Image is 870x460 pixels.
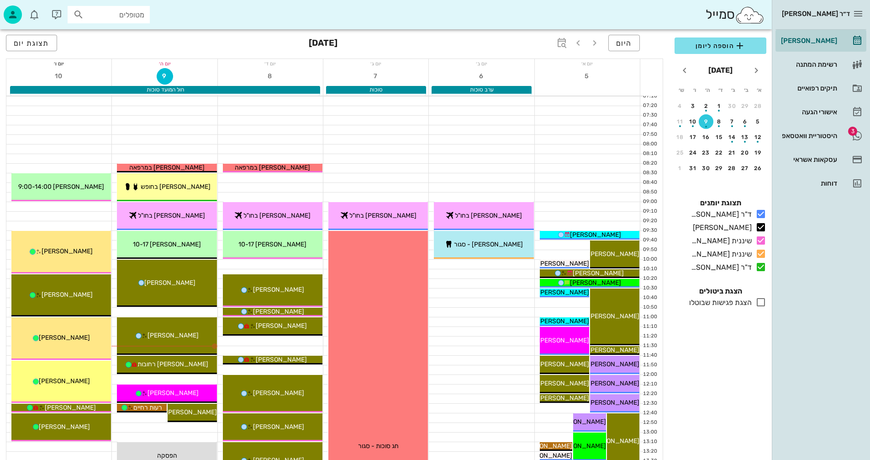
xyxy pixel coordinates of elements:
[157,72,173,80] span: 9
[740,82,752,98] th: ב׳
[775,30,866,52] a: [PERSON_NAME]
[588,380,639,387] span: [PERSON_NAME]
[640,131,659,139] div: 07:50
[725,103,739,109] div: 30
[446,212,522,219] span: [PERSON_NAME] בחו"ל ✈️
[640,265,659,273] div: 10:10
[673,118,687,125] div: 11
[754,82,765,98] th: א׳
[445,241,523,248] span: [PERSON_NAME] - סגור 🦷
[640,236,659,244] div: 09:40
[738,165,753,171] div: 27
[39,334,90,342] span: [PERSON_NAME]
[640,92,659,100] div: 07:10
[712,103,727,109] div: 1
[369,86,383,93] span: סוכות
[738,150,753,156] div: 20
[535,59,640,68] div: יום א׳
[738,103,753,109] div: 29
[751,134,765,140] div: 12
[714,82,726,98] th: ד׳
[570,231,621,239] span: [PERSON_NAME]
[538,317,589,325] span: [PERSON_NAME]
[673,161,687,176] button: 1
[148,332,199,339] span: [PERSON_NAME]
[673,99,687,113] button: 4
[782,10,850,18] span: ד״ר [PERSON_NAME]
[699,145,713,160] button: 23
[701,82,713,98] th: ה׳
[699,130,713,144] button: 16
[640,256,659,263] div: 10:00
[640,323,659,331] div: 11:10
[738,130,753,144] button: 13
[673,165,687,171] div: 1
[699,165,713,171] div: 30
[712,161,727,176] button: 29
[588,360,639,368] span: [PERSON_NAME]
[51,72,67,80] span: 10
[640,112,659,119] div: 07:30
[725,145,739,160] button: 21
[712,145,727,160] button: 22
[640,150,659,158] div: 08:10
[640,390,659,398] div: 12:20
[570,279,621,287] span: [PERSON_NAME]
[640,371,659,379] div: 12:00
[725,114,739,129] button: 7
[751,161,765,176] button: 26
[689,222,752,233] div: [PERSON_NAME]
[39,377,90,385] span: [PERSON_NAME]
[42,291,93,299] span: [PERSON_NAME]
[640,380,659,388] div: 12:10
[725,134,739,140] div: 14
[738,118,753,125] div: 6
[673,114,687,129] button: 11
[687,249,752,260] div: שיננית [PERSON_NAME]
[775,101,866,123] a: אישורי הגעה
[640,448,659,455] div: 13:20
[588,250,639,258] span: [PERSON_NAME]
[725,99,739,113] button: 30
[640,102,659,110] div: 07:20
[686,114,701,129] button: 10
[751,165,765,171] div: 26
[253,286,304,294] span: [PERSON_NAME]
[640,438,659,446] div: 13:10
[45,404,96,412] span: [PERSON_NAME]
[675,198,766,209] h4: תצוגת יומנים
[640,169,659,177] div: 08:30
[728,82,739,98] th: ג׳
[129,164,205,171] span: [PERSON_NAME] במרפאה
[238,241,306,248] span: [PERSON_NAME] 10-17
[725,130,739,144] button: 14
[640,352,659,359] div: 11:40
[588,346,639,354] span: [PERSON_NAME]
[725,165,739,171] div: 28
[608,35,640,51] button: היום
[725,150,739,156] div: 21
[687,262,752,273] div: ד"ר [PERSON_NAME]
[779,132,837,139] div: היסטוריית וואטסאפ
[751,150,765,156] div: 19
[675,82,687,98] th: ש׳
[686,118,701,125] div: 10
[579,68,596,85] button: 5
[779,85,837,92] div: תיקים רפואיים
[775,125,866,147] a: תגהיסטוריית וואטסאפ
[686,145,701,160] button: 24
[133,241,201,248] span: [PERSON_NAME] 10-17
[579,72,596,80] span: 5
[640,419,659,427] div: 12:50
[779,37,837,44] div: [PERSON_NAME]
[640,227,659,235] div: 09:30
[640,160,659,167] div: 08:20
[14,39,49,48] span: תצוגת יום
[748,62,765,79] button: חודש שעבר
[673,103,687,109] div: 4
[712,150,727,156] div: 22
[779,156,837,163] div: עסקאות אשראי
[256,322,307,330] span: [PERSON_NAME]
[712,118,727,125] div: 8
[137,360,208,368] span: [PERSON_NAME] רחובות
